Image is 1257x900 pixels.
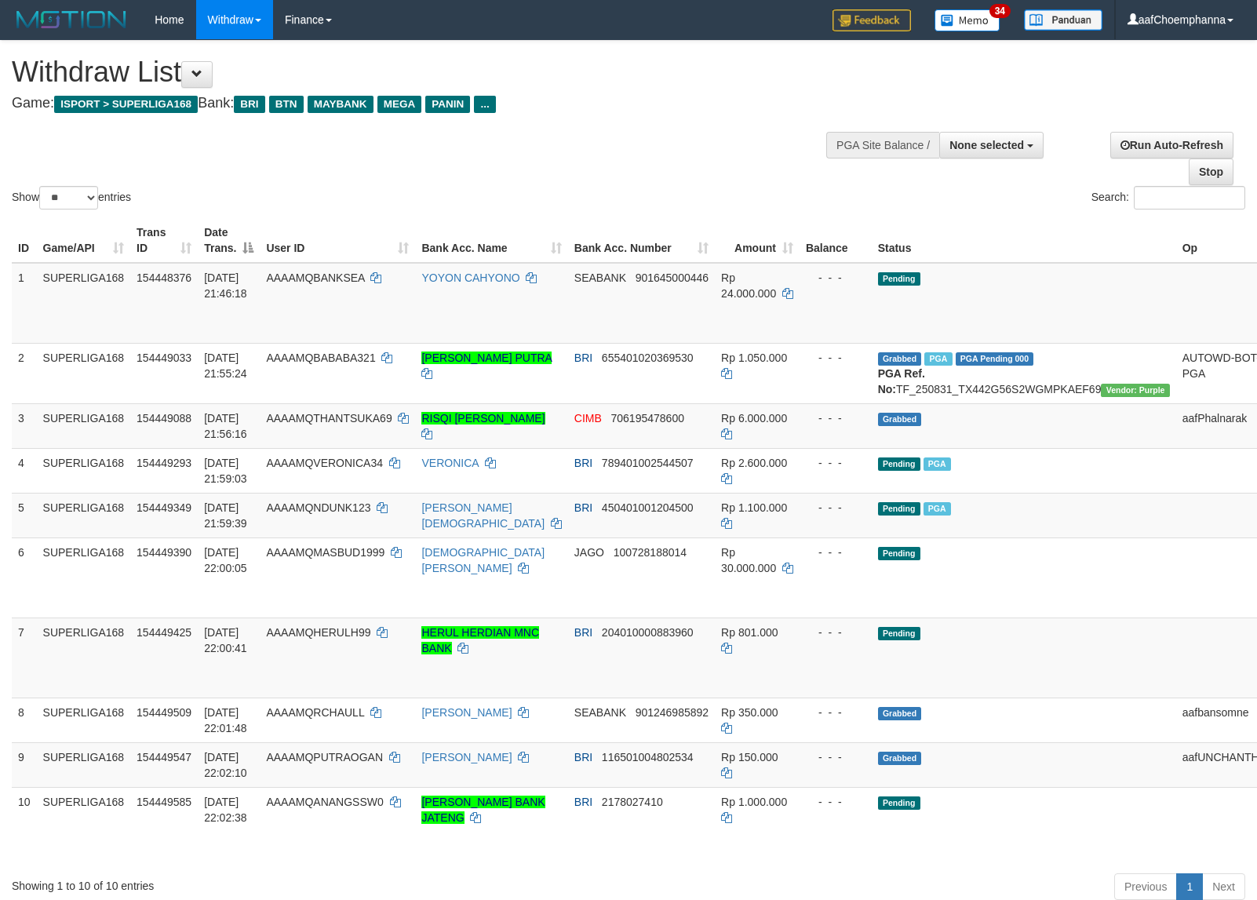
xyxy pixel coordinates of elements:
[12,618,37,698] td: 7
[602,457,694,469] span: Copy 789401002544507 to clipboard
[266,796,383,808] span: AAAAMQANANGSSW0
[574,796,592,808] span: BRI
[1176,873,1203,900] a: 1
[269,96,304,113] span: BTN
[421,352,552,364] a: [PERSON_NAME] PUTRA
[198,218,260,263] th: Date Trans.: activate to sort column descending
[574,271,626,284] span: SEABANK
[37,343,131,403] td: SUPERLIGA168
[474,96,495,113] span: ...
[12,698,37,742] td: 8
[636,271,709,284] span: Copy 901645000446 to clipboard
[806,270,865,286] div: - - -
[1110,132,1233,159] a: Run Auto-Refresh
[425,96,470,113] span: PANIN
[833,9,911,31] img: Feedback.jpg
[54,96,198,113] span: ISPORT > SUPERLIGA168
[421,501,545,530] a: [PERSON_NAME][DEMOGRAPHIC_DATA]
[12,787,37,867] td: 10
[421,271,519,284] a: YOYON CAHYONO
[721,352,787,364] span: Rp 1.050.000
[806,455,865,471] div: - - -
[266,457,383,469] span: AAAAMQVERONICA34
[308,96,373,113] span: MAYBANK
[204,352,247,380] span: [DATE] 21:55:24
[806,749,865,765] div: - - -
[421,626,539,654] a: HERUL HERDIAN MNC BANK
[721,546,776,574] span: Rp 30.000.000
[800,218,872,263] th: Balance
[806,794,865,810] div: - - -
[421,796,545,824] a: [PERSON_NAME] BANK JATENG
[935,9,1000,31] img: Button%20Memo.svg
[266,352,375,364] span: AAAAMQBABABA321
[1091,186,1245,210] label: Search:
[137,457,191,469] span: 154449293
[878,502,920,516] span: Pending
[12,218,37,263] th: ID
[12,56,822,88] h1: Withdraw List
[137,271,191,284] span: 154448376
[611,412,684,424] span: Copy 706195478600 to clipboard
[614,546,687,559] span: Copy 100728188014 to clipboard
[204,412,247,440] span: [DATE] 21:56:16
[878,752,922,765] span: Grabbed
[266,751,383,763] span: AAAAMQPUTRAOGAN
[421,457,478,469] a: VERONICA
[421,546,545,574] a: [DEMOGRAPHIC_DATA][PERSON_NAME]
[421,751,512,763] a: [PERSON_NAME]
[37,537,131,618] td: SUPERLIGA168
[1114,873,1177,900] a: Previous
[602,796,663,808] span: Copy 2178027410 to clipboard
[204,796,247,824] span: [DATE] 22:02:38
[806,500,865,516] div: - - -
[1024,9,1102,31] img: panduan.png
[878,367,925,395] b: PGA Ref. No:
[12,186,131,210] label: Show entries
[137,501,191,514] span: 154449349
[39,186,98,210] select: Showentries
[989,4,1011,18] span: 34
[574,706,626,719] span: SEABANK
[878,627,920,640] span: Pending
[878,457,920,471] span: Pending
[721,796,787,808] span: Rp 1.000.000
[878,352,922,366] span: Grabbed
[266,271,364,284] span: AAAAMQBANKSEA
[878,547,920,560] span: Pending
[878,707,922,720] span: Grabbed
[421,706,512,719] a: [PERSON_NAME]
[12,448,37,493] td: 4
[806,625,865,640] div: - - -
[37,448,131,493] td: SUPERLIGA168
[12,343,37,403] td: 2
[872,218,1176,263] th: Status
[806,350,865,366] div: - - -
[12,493,37,537] td: 5
[137,751,191,763] span: 154449547
[260,218,415,263] th: User ID: activate to sort column ascending
[721,501,787,514] span: Rp 1.100.000
[924,457,951,471] span: Marked by aafheankoy
[574,412,602,424] span: CIMB
[878,413,922,426] span: Grabbed
[266,626,370,639] span: AAAAMQHERULH99
[956,352,1034,366] span: PGA Pending
[574,501,592,514] span: BRI
[949,139,1024,151] span: None selected
[574,352,592,364] span: BRI
[37,218,131,263] th: Game/API: activate to sort column ascending
[12,742,37,787] td: 9
[204,501,247,530] span: [DATE] 21:59:39
[12,263,37,344] td: 1
[721,751,778,763] span: Rp 150.000
[878,272,920,286] span: Pending
[602,352,694,364] span: Copy 655401020369530 to clipboard
[721,626,778,639] span: Rp 801.000
[1189,159,1233,185] a: Stop
[602,626,694,639] span: Copy 204010000883960 to clipboard
[1134,186,1245,210] input: Search:
[721,271,776,300] span: Rp 24.000.000
[12,8,131,31] img: MOTION_logo.png
[37,403,131,448] td: SUPERLIGA168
